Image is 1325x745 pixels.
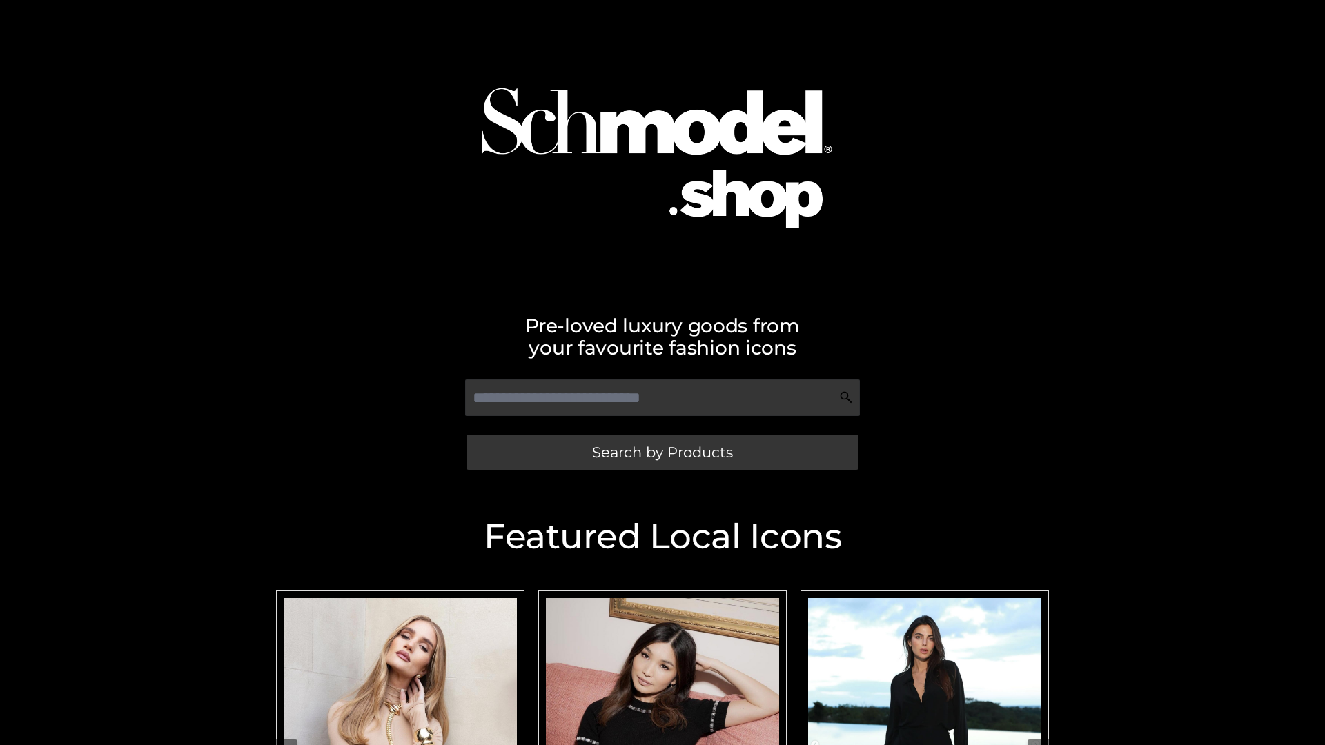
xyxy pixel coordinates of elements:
h2: Pre-loved luxury goods from your favourite fashion icons [269,315,1056,359]
h2: Featured Local Icons​ [269,519,1056,554]
a: Search by Products [467,435,858,470]
span: Search by Products [592,445,733,459]
img: Search Icon [839,390,853,404]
